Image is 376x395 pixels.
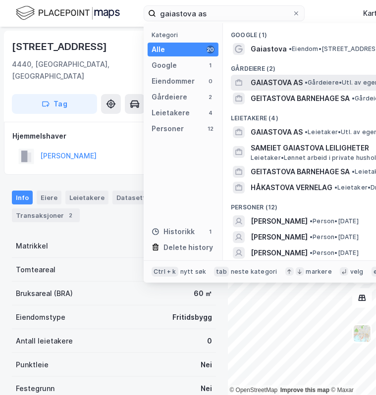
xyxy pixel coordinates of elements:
div: [STREET_ADDRESS] [12,39,109,54]
div: tab [214,267,229,277]
div: velg [350,268,364,276]
div: Tomteareal [16,264,55,276]
span: • [310,233,313,241]
div: 4440, [GEOGRAPHIC_DATA], [GEOGRAPHIC_DATA] [12,58,173,82]
span: GAIASTOVA AS [251,126,303,138]
input: Søk på adresse, matrikkel, gårdeiere, leietakere eller personer [156,6,292,21]
div: 0 [207,335,212,347]
div: 20 [207,46,215,53]
span: • [310,217,313,225]
div: Punktleie [16,359,49,371]
div: Bruksareal (BRA) [16,288,73,299]
div: Festegrunn [16,383,54,395]
img: Z [353,324,372,343]
img: logo.f888ab2527a4732fd821a326f86c7f29.svg [16,4,120,22]
div: Eiere [37,191,61,204]
div: 2 [207,93,215,101]
span: Person • [DATE] [310,217,359,225]
div: Alle [152,44,165,55]
div: Fritidsbygg [172,311,212,323]
span: • [305,79,308,86]
span: GEITASTOVA BARNEHAGE SA [251,93,350,104]
span: [PERSON_NAME] [251,247,308,259]
span: • [305,128,308,136]
div: Nei [201,383,212,395]
span: • [289,45,292,52]
span: Person • [DATE] [310,249,359,257]
span: GEITASTOVA BARNEHAGE SA [251,166,350,178]
div: Datasett [112,191,150,204]
span: • [352,95,355,102]
span: GAIASTOVA AS [251,77,303,89]
div: Eiendommer [152,75,195,87]
span: • [334,184,337,191]
div: Hjemmelshaver [12,130,215,142]
a: Improve this map [280,387,329,394]
div: Ctrl + k [152,267,178,277]
div: Eiendomstype [16,311,65,323]
a: OpenStreetMap [230,387,278,394]
div: 1 [207,228,215,236]
div: 2 [66,210,76,220]
div: Info [12,191,33,204]
span: • [310,249,313,256]
div: Gårdeiere [152,91,187,103]
div: 0 [207,77,215,85]
div: neste kategori [231,268,277,276]
div: Historikk [152,226,195,238]
span: [PERSON_NAME] [251,215,308,227]
div: Google [152,59,177,71]
div: Transaksjoner [12,208,80,222]
div: Kategori [152,31,218,39]
div: Matrikkel [16,240,48,252]
span: Gaiastova [251,43,287,55]
div: 1 [207,61,215,69]
div: Nei [201,359,212,371]
div: Leietakere [152,107,190,119]
div: 12 [207,125,215,133]
div: Antall leietakere [16,335,73,347]
button: Tag [12,94,97,114]
span: • [352,168,355,175]
div: markere [306,268,332,276]
span: Person • [DATE] [310,233,359,241]
div: nytt søk [180,268,207,276]
div: 60 ㎡ [194,288,212,299]
div: Leietakere [65,191,108,204]
iframe: Chat Widget [326,347,376,395]
span: HÅKASTOVA VERNELAG [251,182,332,194]
div: Delete history [163,242,213,253]
span: [PERSON_NAME] [251,231,308,243]
div: Personer [152,123,184,135]
div: 4 [207,109,215,117]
